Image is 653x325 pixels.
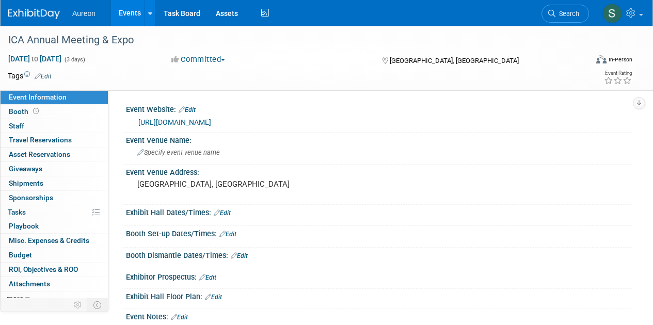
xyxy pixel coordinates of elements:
a: Travel Reservations [1,133,108,147]
a: Search [541,5,589,23]
img: Sophia Millang [602,4,622,23]
span: Aureon [72,9,95,18]
a: Attachments [1,277,108,291]
a: Tasks [1,205,108,219]
span: Tasks [8,208,26,216]
a: Edit [219,231,236,238]
span: Booth [9,107,41,116]
span: Shipments [9,179,43,187]
span: Event Information [9,93,67,101]
span: Sponsorships [9,193,53,202]
button: Committed [168,54,229,65]
div: Event Website: [126,102,632,115]
div: Event Format [541,54,632,69]
img: Format-Inperson.png [596,55,607,63]
div: Exhibit Hall Dates/Times: [126,205,632,218]
a: Edit [199,274,216,281]
a: Edit [231,252,248,259]
span: Staff [9,122,24,130]
div: Event Rating [604,71,632,76]
span: Booth not reserved yet [31,107,41,115]
a: Event Information [1,90,108,104]
a: Giveaways [1,162,108,176]
div: Booth Set-up Dates/Times: [126,226,632,239]
a: Edit [171,314,188,321]
a: Booth [1,105,108,119]
span: more [7,294,23,302]
span: Playbook [9,222,39,230]
span: Travel Reservations [9,136,72,144]
a: Staff [1,119,108,133]
a: ROI, Objectives & ROO [1,263,108,277]
span: Giveaways [9,165,42,173]
pre: [GEOGRAPHIC_DATA], [GEOGRAPHIC_DATA] [137,180,326,189]
div: In-Person [608,56,632,63]
span: Search [555,10,579,18]
a: Playbook [1,219,108,233]
span: ROI, Objectives & ROO [9,265,78,273]
img: ExhibitDay [8,9,60,19]
a: Misc. Expenses & Credits [1,234,108,248]
td: Personalize Event Tab Strip [69,298,87,312]
a: Edit [179,106,196,113]
span: [DATE] [DATE] [8,54,62,63]
span: (3 days) [63,56,85,63]
a: [URL][DOMAIN_NAME] [138,118,211,126]
span: Budget [9,251,32,259]
a: Asset Reservations [1,148,108,161]
a: Budget [1,248,108,262]
div: Exhibitor Prospectus: [126,269,632,283]
td: Tags [8,71,52,81]
div: Event Notes: [126,309,632,322]
span: Attachments [9,280,50,288]
div: Booth Dismantle Dates/Times: [126,248,632,261]
a: Edit [214,209,231,217]
span: Specify event venue name [137,149,220,156]
div: Exhibit Hall Floor Plan: [126,289,632,302]
span: [GEOGRAPHIC_DATA], [GEOGRAPHIC_DATA] [390,57,519,64]
div: ICA Annual Meeting & Expo [5,31,579,50]
a: Edit [35,73,52,80]
span: Asset Reservations [9,150,70,158]
div: Event Venue Name: [126,133,632,145]
div: Event Venue Address: [126,165,632,177]
span: Misc. Expenses & Credits [9,236,89,245]
a: more [1,291,108,305]
a: Shipments [1,176,108,190]
span: to [30,55,40,63]
a: Sponsorships [1,191,108,205]
td: Toggle Event Tabs [87,298,108,312]
a: Edit [205,294,222,301]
